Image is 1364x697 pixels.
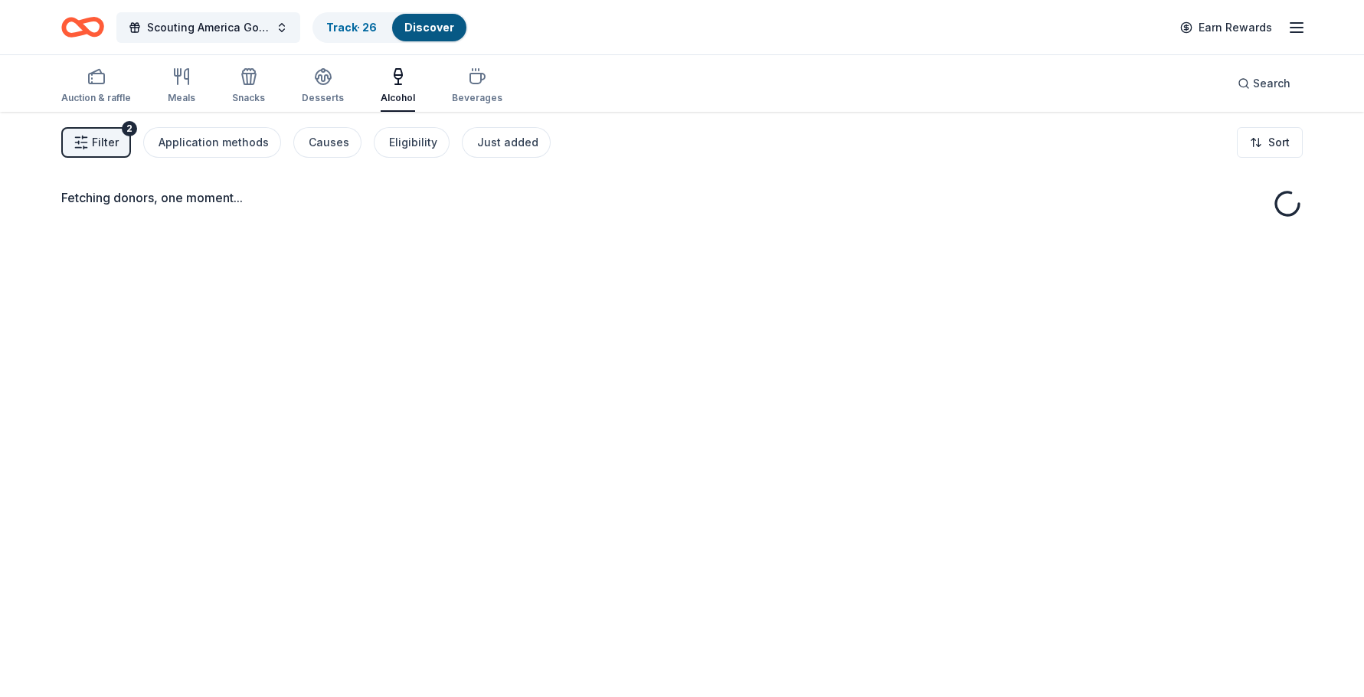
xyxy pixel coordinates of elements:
button: Search [1225,68,1303,99]
div: Beverages [452,92,502,104]
div: Eligibility [389,133,437,152]
button: Causes [293,127,361,158]
button: Application methods [143,127,281,158]
a: Home [61,9,104,45]
div: Fetching donors, one moment... [61,188,1303,207]
span: Scouting America Golf Tournament [147,18,270,37]
div: Just added [477,133,538,152]
a: Discover [404,21,454,34]
button: Sort [1237,127,1303,158]
button: Scouting America Golf Tournament [116,12,300,43]
div: Causes [309,133,349,152]
button: Alcohol [381,61,415,112]
button: Filter2 [61,127,131,158]
a: Track· 26 [326,21,377,34]
div: Auction & raffle [61,92,131,104]
div: Application methods [159,133,269,152]
span: Sort [1268,133,1290,152]
button: Beverages [452,61,502,112]
button: Auction & raffle [61,61,131,112]
div: Snacks [232,92,265,104]
span: Filter [92,133,119,152]
span: Search [1253,74,1290,93]
button: Snacks [232,61,265,112]
button: Meals [168,61,195,112]
button: Desserts [302,61,344,112]
div: Meals [168,92,195,104]
button: Eligibility [374,127,450,158]
button: Track· 26Discover [312,12,468,43]
div: 2 [122,121,137,136]
div: Alcohol [381,92,415,104]
div: Desserts [302,92,344,104]
a: Earn Rewards [1171,14,1281,41]
button: Just added [462,127,551,158]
